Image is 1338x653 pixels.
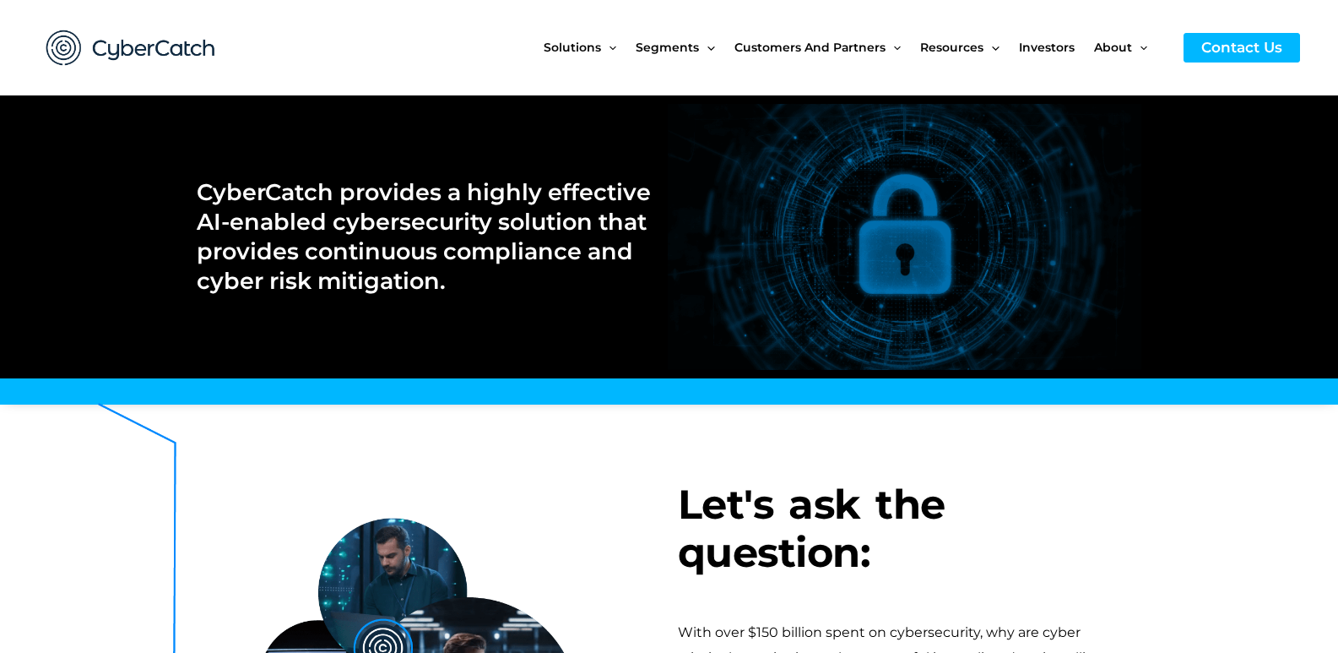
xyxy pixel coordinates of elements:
[601,12,616,83] span: Menu Toggle
[678,481,1142,578] h3: Let's ask the question:
[1184,33,1300,63] a: Contact Us
[636,12,699,83] span: Segments
[544,12,1167,83] nav: Site Navigation: New Main Menu
[30,13,232,83] img: CyberCatch
[734,12,886,83] span: Customers and Partners
[544,12,601,83] span: Solutions
[983,12,999,83] span: Menu Toggle
[197,177,652,296] h2: CyberCatch provides a highly effective AI-enabled cybersecurity solution that provides continuous...
[1019,12,1094,83] a: Investors
[886,12,901,83] span: Menu Toggle
[1132,12,1147,83] span: Menu Toggle
[1019,12,1075,83] span: Investors
[1094,12,1132,83] span: About
[920,12,983,83] span: Resources
[699,12,714,83] span: Menu Toggle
